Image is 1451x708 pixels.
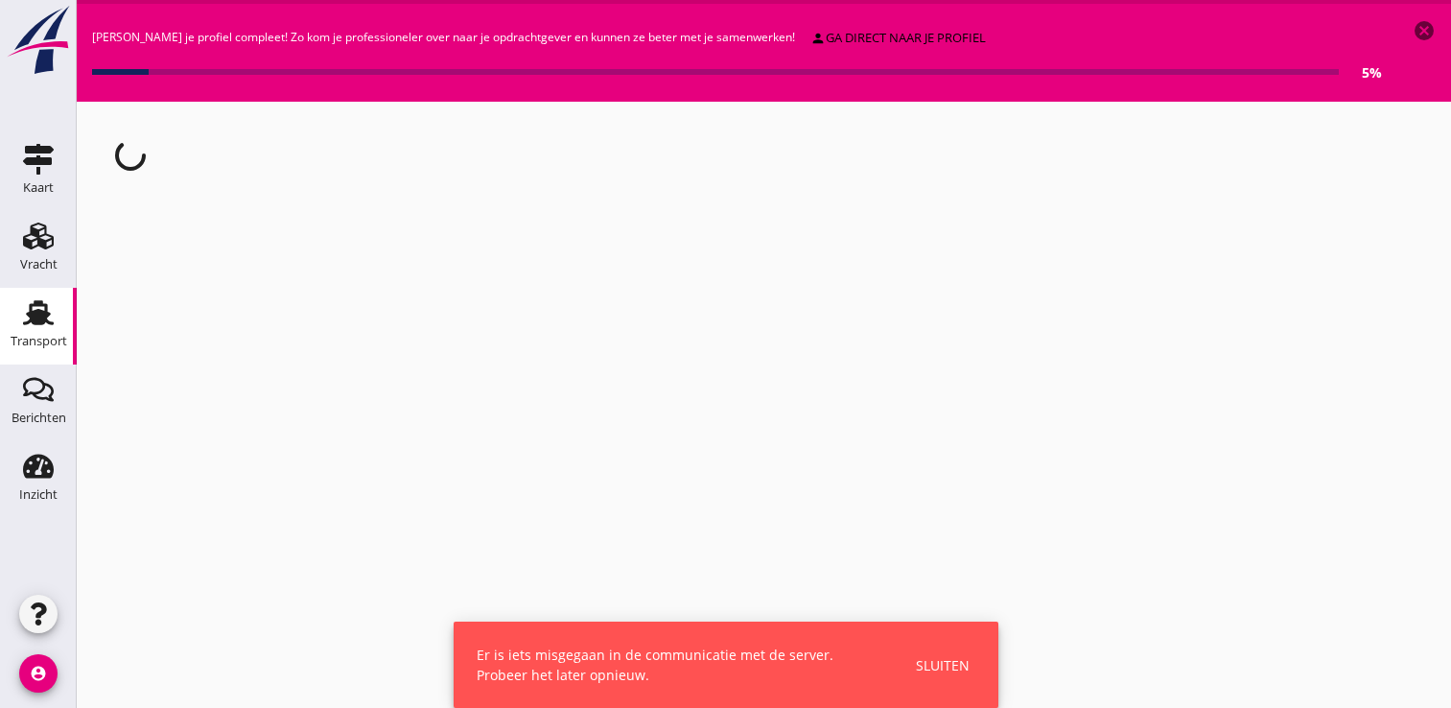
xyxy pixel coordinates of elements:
i: account_circle [19,654,58,693]
div: Transport [11,335,67,347]
div: 5% [1339,62,1382,83]
i: person [810,31,826,46]
div: ga direct naar je profiel [810,29,986,48]
div: Vracht [20,258,58,271]
div: Sluiten [916,655,970,675]
a: ga direct naar je profiel [803,25,994,52]
div: Kaart [23,181,54,194]
div: Er is iets misgegaan in de communicatie met de server. Probeer het later opnieuw. [477,645,870,685]
div: Inzicht [19,488,58,501]
i: cancel [1413,19,1436,42]
div: Berichten [12,412,66,424]
button: Sluiten [910,649,975,681]
img: logo-small.a267ee39.svg [4,5,73,76]
div: [PERSON_NAME] je profiel compleet! Zo kom je professioneler over naar je opdrachtgever en kunnen ... [92,19,1382,86]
